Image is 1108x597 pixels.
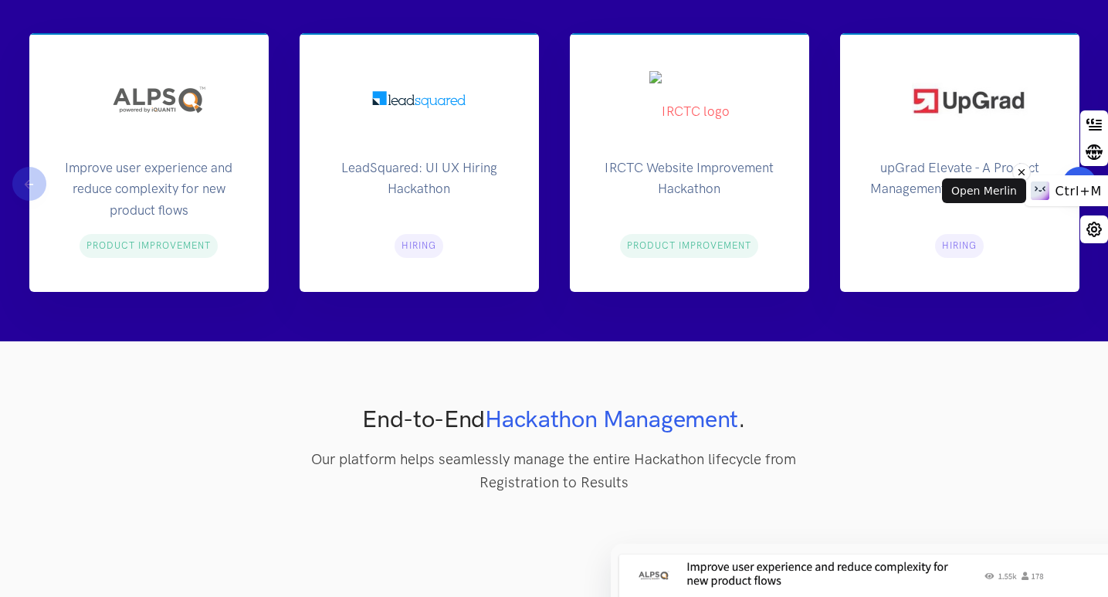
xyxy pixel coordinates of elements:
p: IRCTC Website Improvement Hackathon [595,158,784,215]
img: Alps iQuanti logo [101,75,217,125]
p: upGrad Elevate - A Product Management Hiring Hackathon [865,158,1055,215]
img: Upgrad logo [912,78,1028,121]
img: IRCTC logo [649,71,730,129]
span: Product Improvement [86,240,210,251]
span: Hackathon Management [485,405,738,433]
h2: End-to-End . [302,403,806,436]
img: LeadSquared logo [371,90,466,110]
p: LeadSquared: UI UX Hiring Hackathon [324,158,514,215]
span: Hiring [402,240,436,251]
p: Improve user experience and reduce complexity for new product flows [54,158,244,215]
p: Our platform helps seamlessly manage the entire Hackathon lifecycle from Registration to Results [302,448,806,495]
span: Product Improvement [627,240,751,251]
span: Hiring [942,240,977,251]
